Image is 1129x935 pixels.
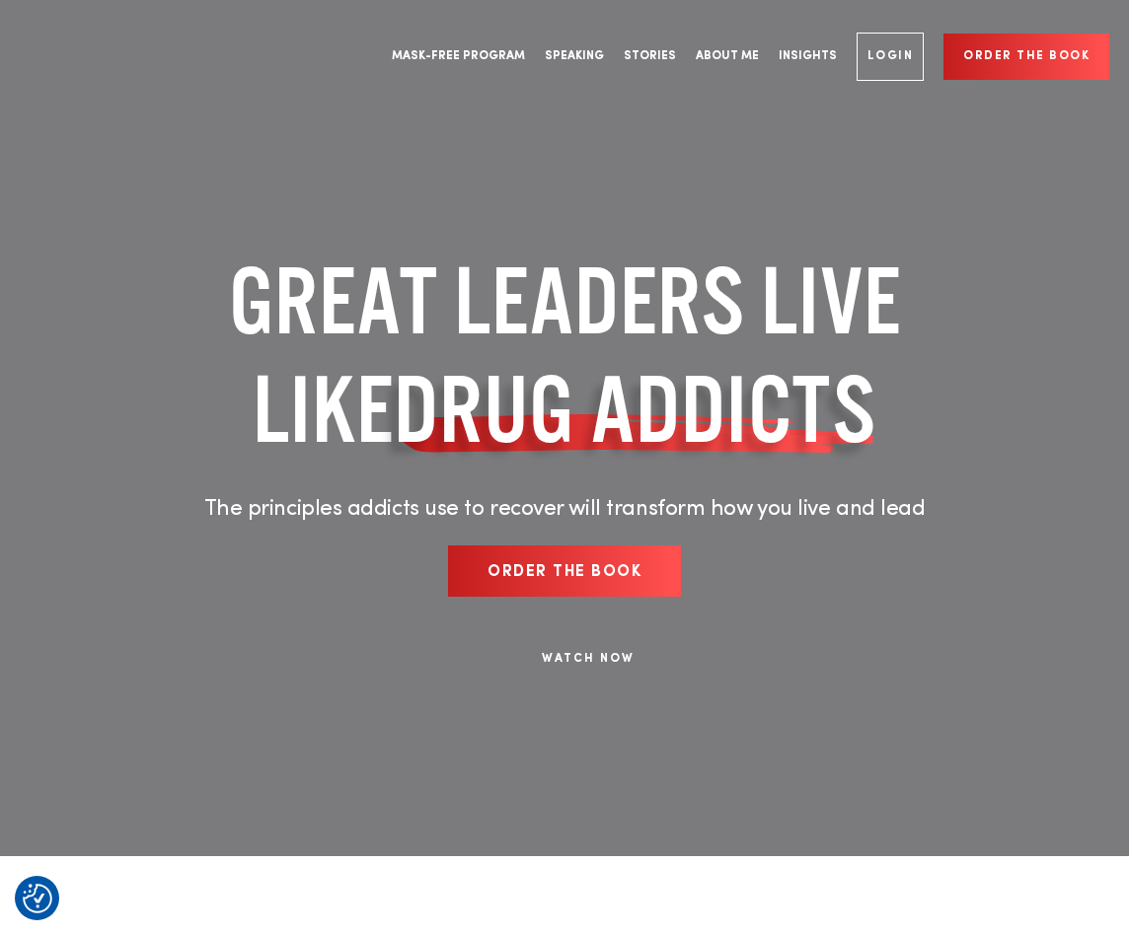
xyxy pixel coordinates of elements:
[535,20,614,94] a: Speaking
[448,546,681,598] a: Order the book
[23,884,52,913] img: Revisit consent button
[766,881,1090,910] div: Thrive in Work and Life
[614,20,686,94] a: Stories
[488,564,641,580] span: Order the book
[106,247,1023,464] h1: GREAT LEADERS LIVE LIKE
[39,881,362,910] div: Find Your Secret Weapon
[394,355,876,464] span: DRUG ADDICTS
[686,20,769,94] a: About Me
[769,20,847,94] a: Insights
[465,627,527,688] img: Play
[382,20,535,94] a: Mask-Free Program
[943,34,1109,80] a: Order the book
[403,881,725,910] div: Remove The Need to Impress
[204,498,926,520] span: The principles addicts use to recover will transform how you live and lead
[20,37,138,77] a: Company Logo Company Logo
[23,884,52,913] button: Consent Preferences
[857,33,925,81] a: Login
[542,653,635,665] a: WATCH NOW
